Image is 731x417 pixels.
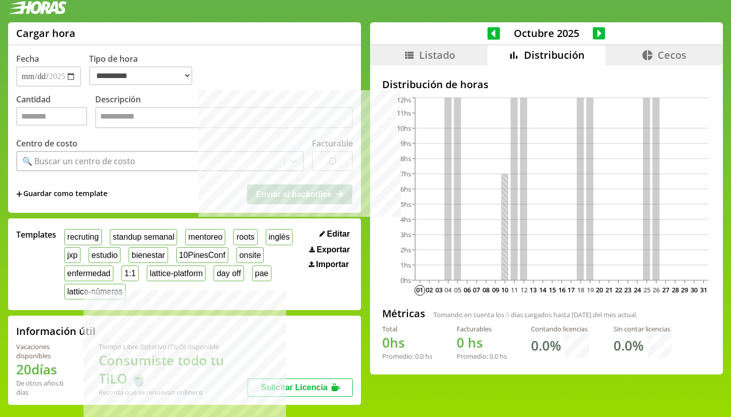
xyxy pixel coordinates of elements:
tspan: 1hs [400,260,411,270]
text: 17 [567,285,575,294]
text: 03 [435,285,442,294]
label: Fecha [16,53,39,64]
h1: 20 días [16,360,74,378]
h1: Cargar hora [16,26,75,40]
div: Promedio: hs [382,352,432,361]
tspan: 4hs [400,215,411,224]
button: standup semanal [110,229,177,245]
span: +Guardar como template [16,188,107,200]
button: enfermedad [64,266,113,281]
span: + [16,188,22,200]
button: inglés [266,229,293,245]
text: 05 [454,285,461,294]
span: Editar [327,230,350,239]
text: 04 [444,285,452,294]
textarea: Descripción [95,107,353,128]
text: 26 [653,285,660,294]
text: 21 [605,285,613,294]
button: Exportar [306,245,353,255]
tspan: 6hs [400,184,411,194]
div: Promedio: hs [457,352,507,361]
div: De otros años: 6 días [16,378,74,397]
span: Exportar [316,245,350,254]
text: 07 [473,285,480,294]
div: Total [382,324,432,333]
label: Centro de costo [16,138,77,149]
tspan: 10hs [397,124,411,133]
text: 22 [615,285,622,294]
tspan: 7hs [400,169,411,178]
span: Distribución [524,48,585,62]
button: Solicitar Licencia [248,378,353,397]
text: 19 [586,285,593,294]
span: Cecos [658,48,686,62]
button: lattice-platform [147,266,206,281]
tspan: 5hs [400,200,411,209]
label: Tipo de hora [89,53,200,87]
text: 16 [558,285,565,294]
tspan: 12hs [397,95,411,104]
text: 12 [520,285,527,294]
button: 10PinesConf [176,247,228,263]
text: 24 [634,285,641,294]
text: 23 [624,285,631,294]
button: 1:1 [121,266,139,281]
span: Templates [16,229,56,240]
text: 29 [681,285,688,294]
text: 01 [416,285,423,294]
text: 15 [549,285,556,294]
text: 28 [671,285,678,294]
div: Contando licencias [531,324,589,333]
span: 0 [506,310,509,319]
span: 0.0 [415,352,424,361]
text: 27 [662,285,669,294]
tspan: 3hs [400,230,411,239]
h1: 0.0 % [531,336,561,355]
button: mentoreo [185,229,225,245]
span: Tomando en cuenta los días cargados hasta [DATE] del mes actual. [433,310,637,319]
button: Editar [316,229,353,239]
tspan: 8hs [400,154,411,163]
button: jxp [64,247,80,263]
button: recruting [64,229,102,245]
span: Listado [419,48,455,62]
text: 02 [426,285,433,294]
span: Importar [316,260,349,269]
div: Tiempo Libre Optativo (TiLO) disponible [99,342,248,351]
button: estudio [89,247,120,263]
tspan: 0hs [400,276,411,285]
tspan: 2hs [400,245,411,254]
button: bienestar [129,247,168,263]
label: Descripción [95,94,353,131]
div: Facturables [457,324,507,333]
tspan: 9hs [400,139,411,148]
text: 25 [643,285,650,294]
text: 31 [700,285,707,294]
div: Recordá que se renuevan en [99,388,248,397]
text: 18 [577,285,584,294]
button: lattice-números [64,284,126,299]
span: Octubre 2025 [500,26,593,40]
span: 0.0 [490,352,498,361]
img: logotipo [8,1,67,14]
text: 20 [596,285,603,294]
text: 11 [511,285,518,294]
button: roots [233,229,257,245]
text: 10 [501,285,508,294]
button: day off [214,266,243,281]
h1: Consumiste todo tu TiLO 🍵 [99,351,248,388]
h2: Información útil [16,324,96,338]
text: 06 [464,285,471,294]
label: Facturable [312,138,353,149]
span: Solicitar Licencia [261,383,328,392]
h2: Métricas [382,307,425,320]
input: Cantidad [16,107,87,126]
select: Tipo de hora [89,66,192,85]
h1: hs [457,333,507,352]
div: 🔍 Buscar un centro de costo [22,156,135,167]
tspan: 11hs [397,108,411,118]
h1: 0.0 % [614,336,643,355]
h1: hs [382,333,432,352]
span: 0 [382,333,390,352]
label: Cantidad [16,94,95,131]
